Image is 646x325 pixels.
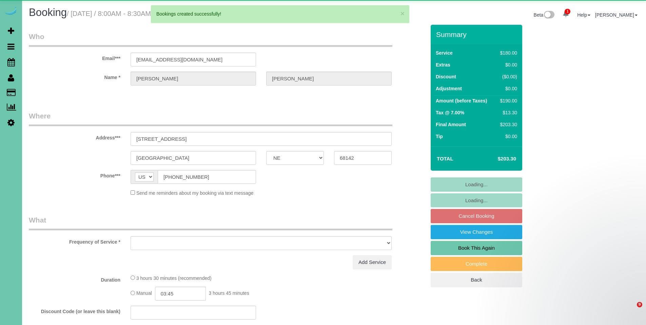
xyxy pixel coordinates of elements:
iframe: Intercom live chat [623,302,639,318]
div: $13.30 [497,109,517,116]
a: Back [431,273,522,287]
div: Bookings created successfully! [156,11,404,17]
a: Book This Again [431,241,522,255]
span: Booking [29,6,67,18]
span: 3 hours 45 minutes [209,291,249,296]
a: [PERSON_NAME] [595,12,638,18]
label: Extras [436,61,450,68]
a: Beta [534,12,555,18]
span: 9 [637,302,642,307]
div: $0.00 [497,133,517,140]
a: 1 [559,7,572,22]
small: / [DATE] / 8:00AM - 8:30AM / [PERSON_NAME] [67,10,213,17]
label: Name * [24,72,125,81]
div: $190.00 [497,97,517,104]
div: $180.00 [497,50,517,56]
label: Final Amount [436,121,466,128]
legend: Who [29,32,392,47]
label: Tax @ 7.00% [436,109,464,116]
h4: $203.30 [477,156,516,162]
label: Duration [24,274,125,283]
div: $0.00 [497,85,517,92]
label: Amount (before Taxes) [436,97,487,104]
h3: Summary [436,31,519,38]
span: 1 [565,9,570,14]
div: ($0.00) [497,73,517,80]
label: Discount Code (or leave this blank) [24,306,125,315]
label: Tip [436,133,443,140]
legend: What [29,215,392,230]
button: × [400,10,405,17]
label: Adjustment [436,85,462,92]
span: Manual [136,291,152,296]
label: Service [436,50,453,56]
strong: Total [437,156,453,161]
div: $0.00 [497,61,517,68]
div: $203.30 [497,121,517,128]
a: Help [577,12,590,18]
img: New interface [543,11,554,20]
a: Add Service [353,255,392,269]
label: Discount [436,73,456,80]
label: Frequency of Service * [24,236,125,245]
span: 3 hours 30 minutes (recommended) [136,275,212,281]
legend: Where [29,111,392,126]
a: View Changes [431,225,522,239]
span: Send me reminders about my booking via text message [136,190,254,196]
img: Automaid Logo [4,7,18,16]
